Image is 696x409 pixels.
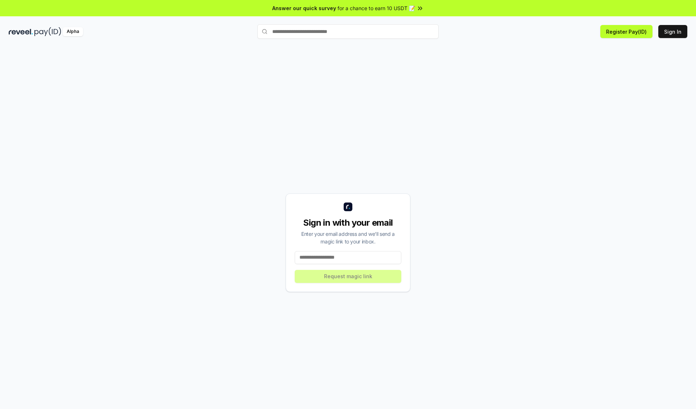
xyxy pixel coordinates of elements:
div: Sign in with your email [295,217,401,229]
span: Answer our quick survey [272,4,336,12]
button: Register Pay(ID) [600,25,652,38]
span: for a chance to earn 10 USDT 📝 [337,4,415,12]
img: reveel_dark [9,27,33,36]
button: Sign In [658,25,687,38]
div: Alpha [63,27,83,36]
img: pay_id [34,27,61,36]
div: Enter your email address and we’ll send a magic link to your inbox. [295,230,401,245]
img: logo_small [344,203,352,211]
